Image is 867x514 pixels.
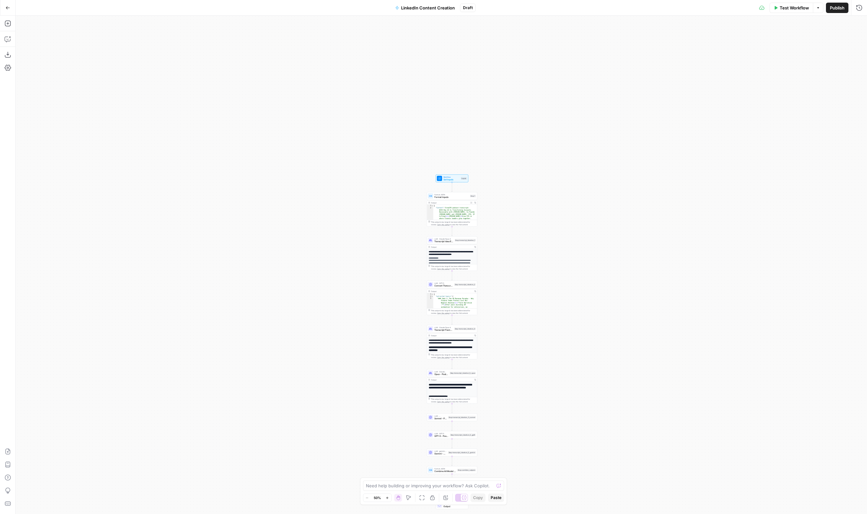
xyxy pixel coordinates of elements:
[452,439,453,448] g: Edge from step_transcript_ideation_5_gpt5 to step_transcript_ideation_5_gemini
[434,193,469,196] span: Format JSON
[452,227,453,236] g: Edge from step_1 to step_transcript_ideation_1
[427,325,477,359] div: LLM · Claude Opus 4Transcript Framework SelectionStep transcript_ideation_4Output**** **** **** *...
[431,205,433,207] span: Toggle code folding, rows 1 through 3
[770,3,813,13] button: Test Workflow
[443,505,466,508] span: Output
[431,221,476,226] div: This output is too large & has been abbreviated for review. to view the full content.
[826,3,848,13] button: Publish
[454,283,476,286] div: Step transcript_ideation_2
[431,379,472,381] div: Output
[434,196,469,199] span: Format Inputs
[434,470,456,473] span: Combine All Model Outputs
[780,5,809,11] span: Test Workflow
[434,435,449,438] span: GPT-5 - Post Drafting
[434,432,449,435] span: LLM · GPT-5
[431,309,476,314] div: This output is too large & has been abbreviated for review. to view the full content.
[434,373,448,376] span: Opus - Post Drafting
[427,192,477,227] div: Format JSONFormat InputsStep 1Output{ "Content":"GrowCFO podcast transcript: #235 How AI Is Trans...
[452,170,467,174] button: Test Step
[488,493,504,502] button: Paste
[431,265,476,270] div: This output is too large & has been abbreviated for review. to view the full content.
[437,312,450,314] span: Copy the output
[448,451,476,454] div: Step transcript_ideation_5_gemini
[431,201,468,204] div: Output
[427,369,477,404] div: LLM · Claude Opus 4Opus - Post DraftingStep transcript_ideation_5_opusOutput**** **** **** **** *...
[452,456,453,466] g: Edge from step_transcript_ideation_5_gemini to step_combine_outputs
[434,282,453,285] span: LLM · GPT-5
[437,401,450,403] span: Copy the output
[461,177,467,180] div: Inputs
[473,495,483,501] span: Copy
[427,466,477,474] div: Format JSONCombine All Model OutputsStep combine_outputs
[452,359,453,369] g: Edge from step_transcript_ideation_4 to step_transcript_ideation_5_opus
[431,290,472,293] div: Output
[450,372,476,375] div: Step transcript_ideation_5_opus
[427,449,477,456] div: LLM · gemini-2-0-flash-thinking-exp-01-21Gemini - Post DraftingStep transcript_ideation_5_gemini
[434,238,453,240] span: LLM · Claude Opus 4
[434,284,453,287] span: Convert Transcript Ideas to JSON
[427,413,477,421] div: LLM · [PERSON_NAME]-20241022Sonnet - Post DraftingStep transcript_ideation_5_sonnet
[427,174,477,182] div: WorkflowSet InputsInputsTest Step
[427,205,433,207] div: 1
[434,452,447,455] span: Gemini - Post Drafting
[431,293,433,296] span: Toggle code folding, rows 1 through 5
[431,354,476,359] div: This output is too large & has been abbreviated for review. to view the full content.
[434,370,448,373] span: LLM · Claude Opus 4
[391,3,459,13] button: LinkedIn Content Creation
[437,356,450,358] span: Copy the output
[437,224,450,226] span: Copy the output
[434,240,453,243] span: Transcript Idea Extraction
[452,421,453,431] g: Edge from step_transcript_ideation_5_sonnet to step_transcript_ideation_5_gpt5
[434,326,453,329] span: LLM · Claude Opus 4
[427,236,477,271] div: LLM · Claude Opus 4Transcript Idea ExtractionStep transcript_ideation_1Output**** **** **** **** ...
[431,296,433,298] span: Toggle code folding, rows 2 through 4
[434,328,453,332] span: Transcript Framework Selection
[454,327,476,330] div: Step transcript_ideation_4
[443,176,460,178] span: Workflow
[431,334,472,337] div: Output
[427,298,433,433] div: 3
[431,246,472,248] div: Output
[452,315,453,325] g: Edge from step_transcript_ideation_2 to step_transcript_ideation_4
[439,474,452,484] g: Edge from step_combine_outputs to step_final_comparison
[470,195,476,198] div: Step 1
[427,296,433,298] div: 2
[455,239,476,242] div: Step transcript_ideation_1
[434,467,456,470] span: Format JSON
[452,271,453,280] g: Edge from step_transcript_ideation_1 to step_transcript_ideation_2
[830,5,845,11] span: Publish
[443,178,460,181] span: Set Inputs
[434,417,447,420] span: Sonnet - Post Drafting
[491,495,501,501] span: Paste
[427,281,477,315] div: LLM · GPT-5Convert Transcript Ideas to JSONStep transcript_ideation_2Output{ "extracted_topics":[...
[450,434,476,437] div: Step transcript_ideation_5_gpt5
[434,450,447,452] span: LLM · gemini-2-0-flash-thinking-exp-01-21
[437,268,450,270] span: Copy the output
[452,404,453,413] g: Edge from step_transcript_ideation_5_opus to step_transcript_ideation_5_sonnet
[374,495,381,500] span: 50%
[434,415,447,417] span: LLM · [PERSON_NAME]-20241022
[463,5,473,11] span: Draft
[457,469,476,472] div: Step combine_outputs
[427,431,477,439] div: LLM · GPT-5GPT-5 - Post DraftingStep transcript_ideation_5_gpt5
[427,293,433,296] div: 1
[431,398,476,403] div: This output is too large & has been abbreviated for review. to view the full content.
[427,501,477,509] div: EndOutput
[448,416,476,419] div: Step transcript_ideation_5_sonnet
[452,182,453,192] g: Edge from start to step_1
[470,493,485,502] button: Copy
[401,5,455,11] span: LinkedIn Content Creation
[457,171,466,174] span: Test Step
